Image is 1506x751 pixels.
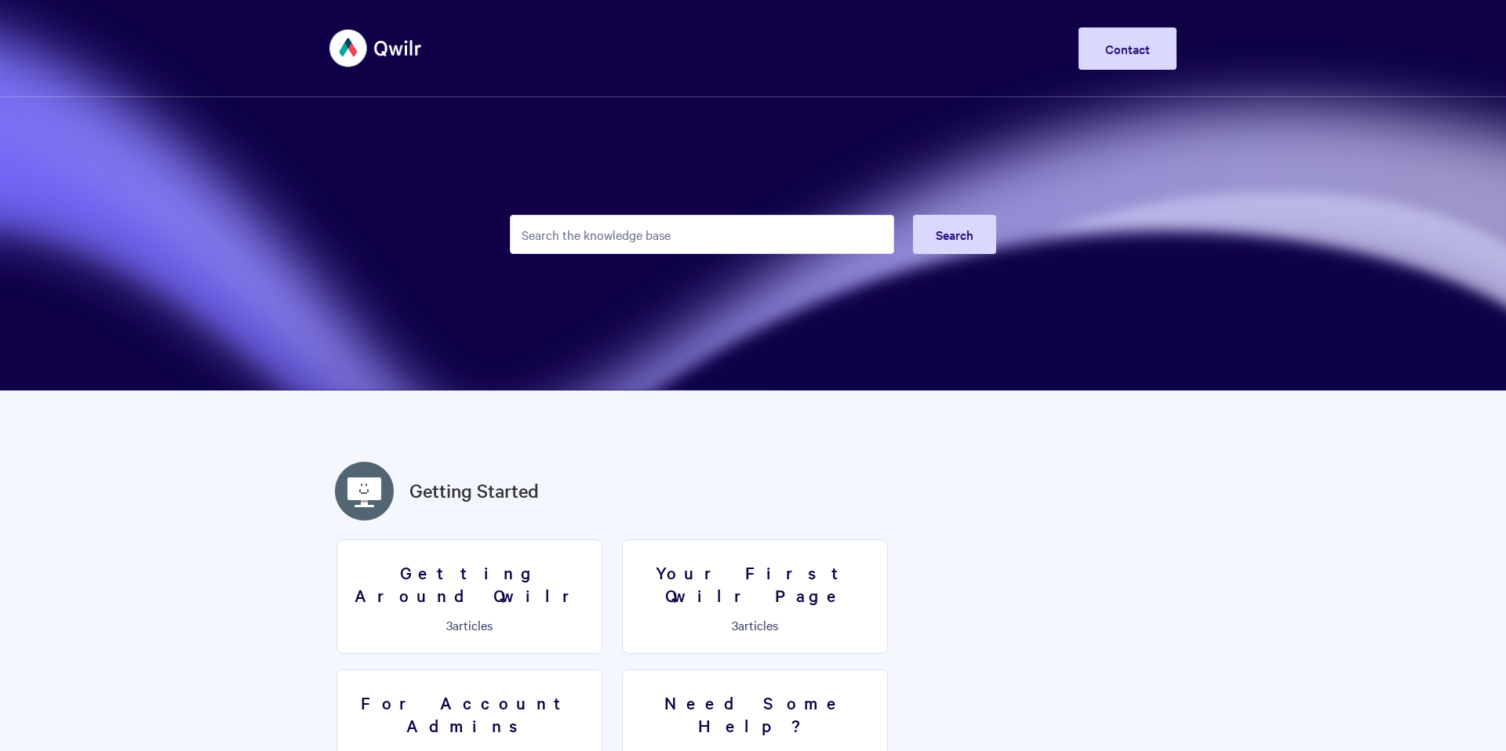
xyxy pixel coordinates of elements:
[446,616,453,633] span: 3
[632,561,878,606] h3: Your First Qwilr Page
[510,215,894,254] input: Search the knowledge base
[622,539,888,654] a: Your First Qwilr Page 3articles
[936,226,973,243] span: Search
[329,19,423,78] img: Qwilr Help Center
[1079,27,1177,70] a: Contact
[347,691,592,736] h3: For Account Admins
[347,618,592,632] p: articles
[632,618,878,632] p: articles
[732,616,738,633] span: 3
[347,561,592,606] h3: Getting Around Qwilr
[632,691,878,736] h3: Need Some Help?
[913,215,996,254] button: Search
[336,539,602,654] a: Getting Around Qwilr 3articles
[409,477,539,505] a: Getting Started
